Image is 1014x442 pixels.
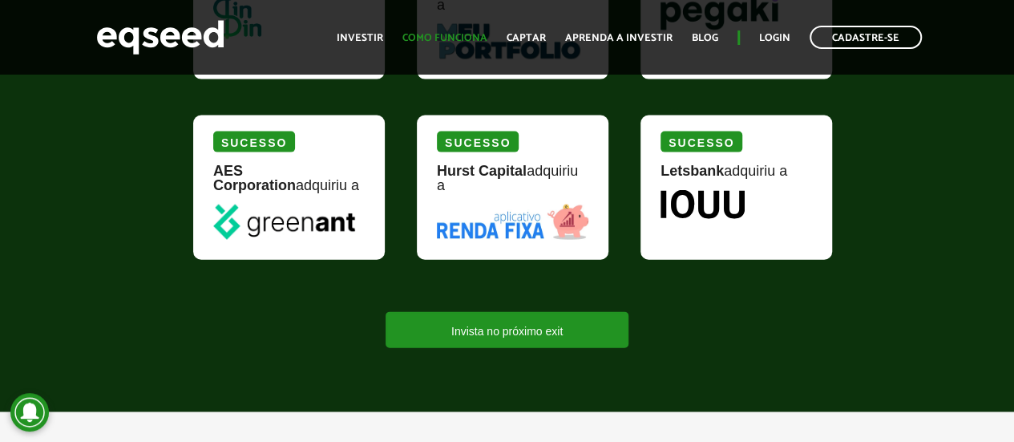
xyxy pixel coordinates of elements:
div: adquiriu a [437,164,588,205]
img: EqSeed [96,16,224,59]
a: Como funciona [402,33,487,43]
strong: AES Corporation [213,163,296,193]
a: Cadastre-se [810,26,922,49]
strong: Hurst Capital [437,163,527,179]
a: Invista no próximo exit [386,312,628,348]
div: Sucesso [437,132,519,152]
strong: Letsbank [661,163,724,179]
div: Sucesso [213,132,295,152]
a: Aprenda a investir [565,33,673,43]
a: Investir [337,33,383,43]
img: Iouu [661,190,745,219]
div: Sucesso [661,132,742,152]
a: Captar [507,33,546,43]
div: adquiriu a [661,164,812,190]
a: Login [759,33,790,43]
img: greenant [213,205,355,240]
img: Renda Fixa [437,205,588,240]
a: Blog [692,33,718,43]
div: adquiriu a [213,164,365,205]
